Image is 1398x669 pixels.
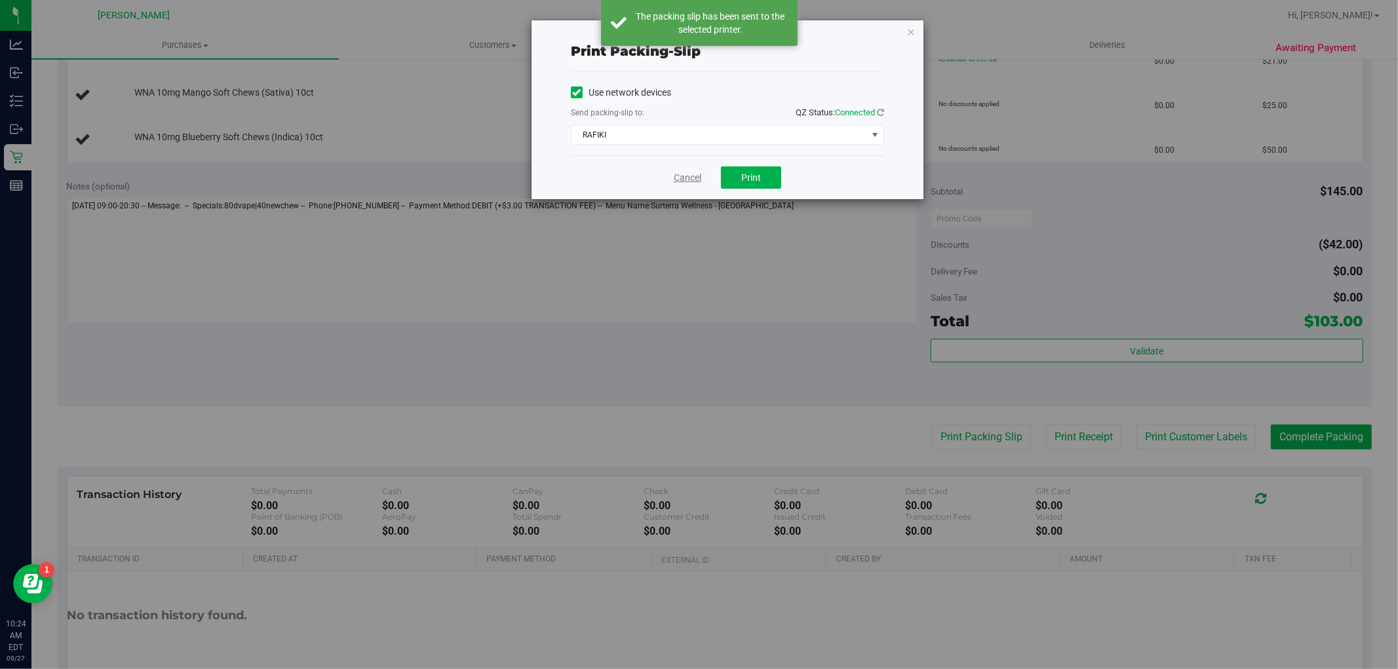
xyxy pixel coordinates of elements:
[571,43,701,59] span: Print packing-slip
[571,86,671,100] label: Use network devices
[572,126,867,144] span: RAFIKI
[867,126,883,144] span: select
[835,107,875,117] span: Connected
[634,10,788,36] div: The packing slip has been sent to the selected printer.
[39,562,54,578] iframe: Resource center unread badge
[674,171,701,185] a: Cancel
[796,107,884,117] span: QZ Status:
[721,166,781,189] button: Print
[13,564,52,603] iframe: Resource center
[741,172,761,183] span: Print
[571,107,644,119] label: Send packing-slip to:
